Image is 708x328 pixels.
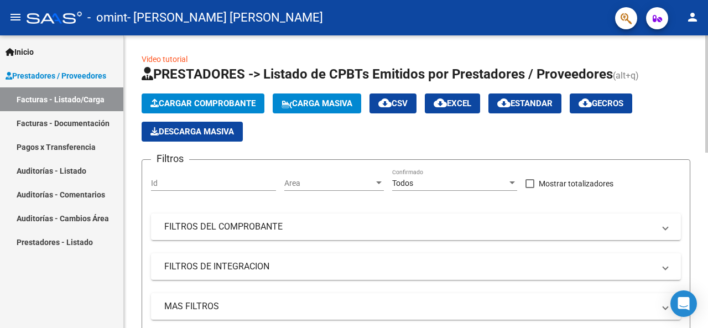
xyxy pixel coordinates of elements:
[425,93,480,113] button: EXCEL
[686,11,699,24] mat-icon: person
[434,96,447,110] mat-icon: cloud_download
[378,98,408,108] span: CSV
[570,93,632,113] button: Gecros
[282,98,352,108] span: Carga Masiva
[142,122,243,142] button: Descarga Masiva
[579,98,623,108] span: Gecros
[151,151,189,166] h3: Filtros
[142,93,264,113] button: Cargar Comprobante
[151,214,681,240] mat-expansion-panel-header: FILTROS DEL COMPROBANTE
[434,98,471,108] span: EXCEL
[142,122,243,142] app-download-masive: Descarga masiva de comprobantes (adjuntos)
[273,93,361,113] button: Carga Masiva
[151,253,681,280] mat-expansion-panel-header: FILTROS DE INTEGRACION
[670,290,697,317] div: Open Intercom Messenger
[488,93,561,113] button: Estandar
[87,6,127,30] span: - omint
[369,93,417,113] button: CSV
[378,96,392,110] mat-icon: cloud_download
[150,127,234,137] span: Descarga Masiva
[151,293,681,320] mat-expansion-panel-header: MAS FILTROS
[164,300,654,313] mat-panel-title: MAS FILTROS
[6,46,34,58] span: Inicio
[539,177,613,190] span: Mostrar totalizadores
[497,98,553,108] span: Estandar
[127,6,323,30] span: - [PERSON_NAME] [PERSON_NAME]
[392,179,413,188] span: Todos
[6,70,106,82] span: Prestadores / Proveedores
[142,55,188,64] a: Video tutorial
[150,98,256,108] span: Cargar Comprobante
[164,261,654,273] mat-panel-title: FILTROS DE INTEGRACION
[579,96,592,110] mat-icon: cloud_download
[9,11,22,24] mat-icon: menu
[142,66,613,82] span: PRESTADORES -> Listado de CPBTs Emitidos por Prestadores / Proveedores
[164,221,654,233] mat-panel-title: FILTROS DEL COMPROBANTE
[497,96,511,110] mat-icon: cloud_download
[284,179,374,188] span: Area
[613,70,639,81] span: (alt+q)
